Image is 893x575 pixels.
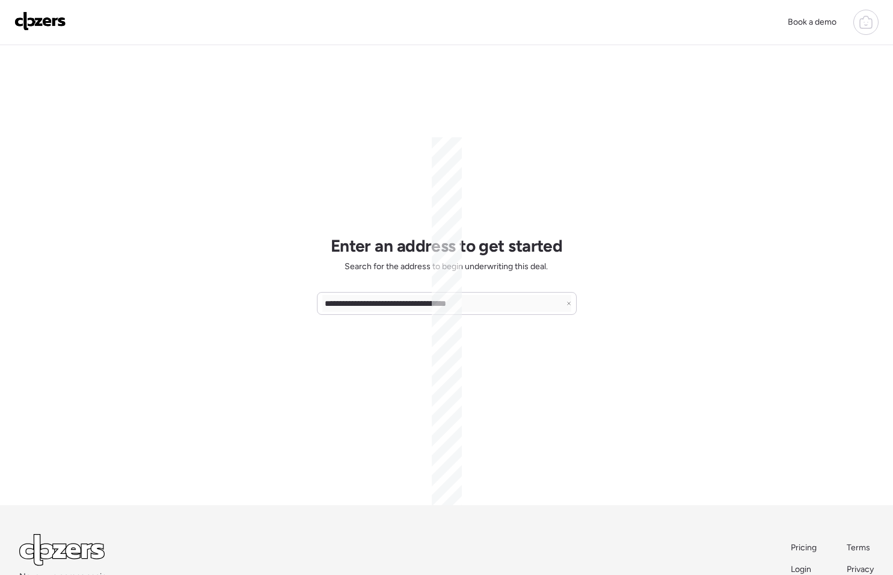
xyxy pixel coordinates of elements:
img: Logo Light [19,534,105,566]
span: Login [791,564,811,574]
span: Terms [847,542,870,553]
span: Search for the address to begin underwriting this deal. [345,261,548,273]
span: Pricing [791,542,817,553]
span: Book a demo [788,17,836,27]
span: Privacy [847,564,874,574]
img: Logo [14,11,66,31]
h1: Enter an address to get started [331,235,563,256]
a: Terms [847,542,874,554]
a: Pricing [791,542,818,554]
